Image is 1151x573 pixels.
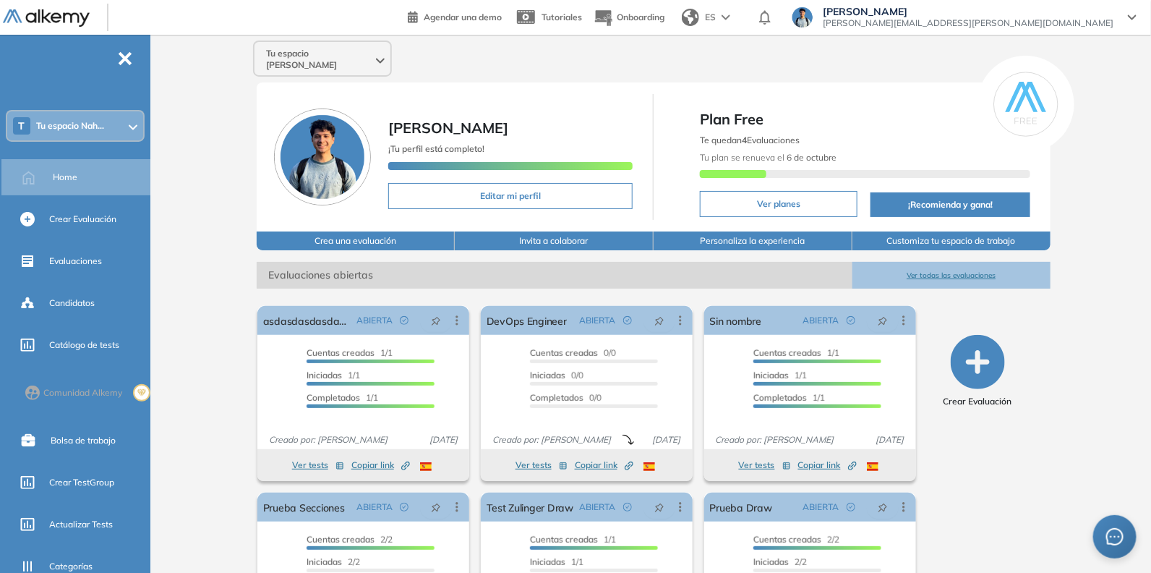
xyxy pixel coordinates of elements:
[784,152,836,163] b: 6 de octubre
[643,309,675,332] button: pushpin
[753,370,807,381] span: 1/1
[739,457,791,474] button: Ver tests
[530,534,598,545] span: Cuentas creadas
[944,335,1012,408] button: Crear Evaluación
[257,262,852,289] span: Evaluaciones abiertas
[307,347,375,358] span: Cuentas creadas
[530,370,565,381] span: Iniciadas
[3,9,90,27] img: Logo
[307,534,393,545] span: 2/2
[351,459,410,472] span: Copiar link
[408,7,502,25] a: Agendar una demo
[823,6,1113,17] span: [PERSON_NAME]
[944,395,1012,408] span: Crear Evaluación
[388,119,508,137] span: [PERSON_NAME]
[710,433,840,446] span: Creado por: [PERSON_NAME]
[530,392,583,403] span: Completados
[623,503,632,512] span: check-circle
[487,433,617,446] span: Creado por: [PERSON_NAME]
[654,315,664,326] span: pushpin
[263,493,345,522] a: Prueba Secciones
[710,493,772,522] a: Prueba Draw
[705,11,716,24] span: ES
[823,17,1113,29] span: [PERSON_NAME][EMAIL_ADDRESS][PERSON_NAME][DOMAIN_NAME]
[700,135,800,145] span: Te quedan Evaluaciones
[878,501,888,513] span: pushpin
[878,315,888,326] span: pushpin
[753,347,821,358] span: Cuentas creadas
[867,462,878,471] img: ESP
[530,392,602,403] span: 0/0
[682,9,699,26] img: world
[530,556,583,567] span: 1/1
[400,503,408,512] span: check-circle
[49,297,95,310] span: Candidatos
[424,12,502,22] span: Agendar una demo
[307,556,360,567] span: 2/2
[53,171,77,184] span: Home
[36,120,104,132] span: Tu espacio Nah...
[870,433,910,446] span: [DATE]
[420,309,452,332] button: pushpin
[257,232,455,250] button: Crea una evaluación
[420,462,432,471] img: ESP
[617,12,664,22] span: Onboarding
[307,534,375,545] span: Cuentas creadas
[431,315,441,326] span: pushpin
[487,306,567,335] a: DevOps Engineer
[753,534,839,545] span: 2/2
[19,120,25,132] span: T
[515,457,568,474] button: Ver tests
[803,314,839,327] span: ABIERTA
[643,462,655,471] img: ESP
[700,191,857,217] button: Ver planes
[753,392,825,403] span: 1/1
[356,314,393,327] span: ABIERTA
[266,48,373,71] span: Tu espacio [PERSON_NAME]
[852,262,1051,289] button: Ver todas las evaluaciones
[753,556,807,567] span: 2/2
[798,459,857,472] span: Copiar link
[742,135,747,145] b: 4
[49,476,114,489] span: Crear TestGroup
[307,347,393,358] span: 1/1
[580,501,616,514] span: ABIERTA
[49,255,102,268] span: Evaluaciones
[643,496,675,519] button: pushpin
[455,232,654,250] button: Invita a colaborar
[803,501,839,514] span: ABIERTA
[647,433,687,446] span: [DATE]
[654,232,852,250] button: Personaliza la experiencia
[431,501,441,513] span: pushpin
[700,109,1030,130] span: Plan Free
[710,306,761,335] a: Sin nombre
[530,347,616,358] span: 0/0
[753,392,807,403] span: Completados
[487,493,573,522] a: Test Zulinger Draw
[263,306,351,335] a: asdasdasdasdasdasd
[51,434,116,447] span: Bolsa de trabajo
[594,2,664,33] button: Onboarding
[530,370,583,381] span: 0/0
[847,503,855,512] span: check-circle
[307,392,360,403] span: Completados
[388,143,484,154] span: ¡Tu perfil está completo!
[847,316,855,325] span: check-circle
[351,457,410,474] button: Copiar link
[753,556,789,567] span: Iniciadas
[852,232,1051,250] button: Customiza tu espacio de trabajo
[274,109,371,205] img: Foto de perfil
[307,370,342,381] span: Iniciadas
[530,534,616,545] span: 1/1
[263,433,393,446] span: Creado por: [PERSON_NAME]
[424,433,463,446] span: [DATE]
[530,556,565,567] span: Iniciadas
[753,370,789,381] span: Iniciadas
[307,556,342,567] span: Iniciadas
[753,347,839,358] span: 1/1
[530,347,598,358] span: Cuentas creadas
[700,152,836,163] span: Tu plan se renueva el
[870,192,1030,217] button: ¡Recomienda y gana!
[49,213,116,226] span: Crear Evaluación
[623,316,632,325] span: check-circle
